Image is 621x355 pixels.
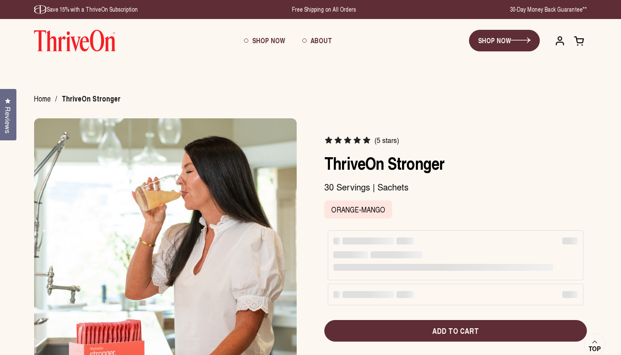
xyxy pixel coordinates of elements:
p: Free Shipping on All Orders [292,5,356,14]
span: Add to cart [331,325,580,336]
span: ThriveOn Stronger [62,95,120,103]
span: Home [34,93,51,105]
a: About [294,29,341,52]
span: (5 stars) [374,136,399,145]
button: Add to cart [324,320,587,342]
span: / [55,95,57,103]
a: Shop Now [235,29,294,52]
nav: breadcrumbs [34,95,131,103]
span: Top [589,345,601,353]
span: Shop Now [252,35,285,45]
h1: ThriveOn Stronger [324,152,587,173]
a: SHOP NOW [469,30,540,51]
p: Save 15% with a ThriveOn Subscription [34,5,138,14]
span: About [310,35,332,45]
span: Reviews [2,107,13,133]
a: Home [34,93,51,104]
label: Orange-Mango [324,200,392,219]
p: 30-Day Money Back Guarantee** [510,5,587,14]
p: 30 Servings | Sachets [324,181,587,193]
